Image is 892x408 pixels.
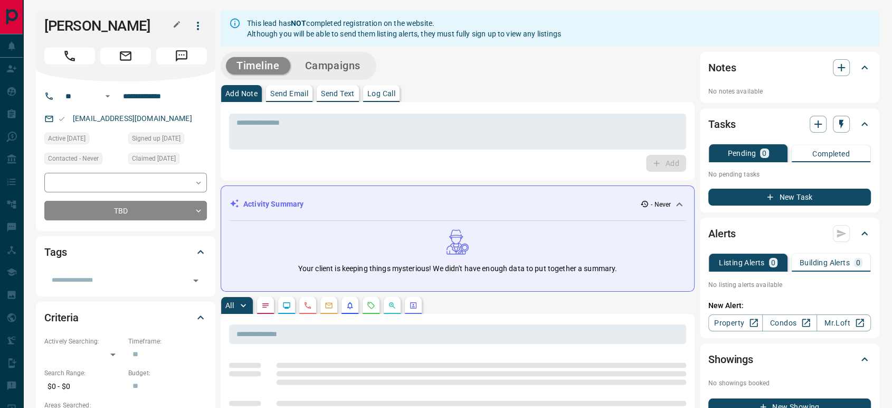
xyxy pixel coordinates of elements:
[132,133,181,144] span: Signed up [DATE]
[708,280,871,290] p: No listing alerts available
[128,153,207,168] div: Thu May 02 2024
[708,189,871,206] button: New Task
[226,57,290,75] button: Timeline
[128,133,207,147] div: Thu May 02 2024
[44,17,173,34] h1: [PERSON_NAME]
[44,309,79,326] h2: Criteria
[708,300,871,311] p: New Alert:
[291,19,306,27] strong: NOT
[188,273,203,288] button: Open
[282,301,291,310] svg: Lead Browsing Activity
[73,114,192,123] a: [EMAIL_ADDRESS][DOMAIN_NAME]
[812,150,850,157] p: Completed
[409,301,417,310] svg: Agent Actions
[771,259,775,266] p: 0
[44,244,67,261] h2: Tags
[295,57,371,75] button: Campaigns
[817,314,871,331] a: Mr.Loft
[44,133,123,147] div: Thu May 02 2024
[388,301,396,310] svg: Opportunities
[346,301,354,310] svg: Listing Alerts
[44,239,207,265] div: Tags
[708,116,735,133] h2: Tasks
[225,90,258,97] p: Add Note
[719,259,765,266] p: Listing Alerts
[225,302,234,309] p: All
[298,263,617,274] p: Your client is keeping things mysterious! We didn't have enough data to put together a summary.
[708,347,871,372] div: Showings
[708,314,763,331] a: Property
[367,90,395,97] p: Log Call
[128,337,207,346] p: Timeframe:
[270,90,308,97] p: Send Email
[651,200,671,209] p: - Never
[132,153,176,164] span: Claimed [DATE]
[48,133,86,144] span: Active [DATE]
[44,201,207,220] div: TBD
[762,150,766,157] p: 0
[367,301,375,310] svg: Requests
[708,221,871,246] div: Alerts
[101,90,114,103] button: Open
[44,305,207,330] div: Criteria
[762,314,817,331] a: Condos
[261,301,270,310] svg: Notes
[44,378,123,395] p: $0 - $0
[44,368,123,378] p: Search Range:
[708,59,736,76] h2: Notes
[303,301,312,310] svg: Calls
[44,337,123,346] p: Actively Searching:
[708,166,871,182] p: No pending tasks
[800,259,850,266] p: Building Alerts
[230,194,686,214] div: Activity Summary- Never
[708,87,871,96] p: No notes available
[856,259,860,266] p: 0
[156,48,207,64] span: Message
[708,378,871,388] p: No showings booked
[708,112,871,137] div: Tasks
[708,225,736,242] h2: Alerts
[44,48,95,64] span: Call
[48,153,99,164] span: Contacted - Never
[708,55,871,80] div: Notes
[58,115,65,123] svg: Email Valid
[708,351,753,368] h2: Showings
[727,150,756,157] p: Pending
[325,301,333,310] svg: Emails
[247,14,561,43] div: This lead has completed registration on the website. Although you will be able to send them listi...
[128,368,207,378] p: Budget:
[243,199,303,210] p: Activity Summary
[321,90,355,97] p: Send Text
[100,48,151,64] span: Email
